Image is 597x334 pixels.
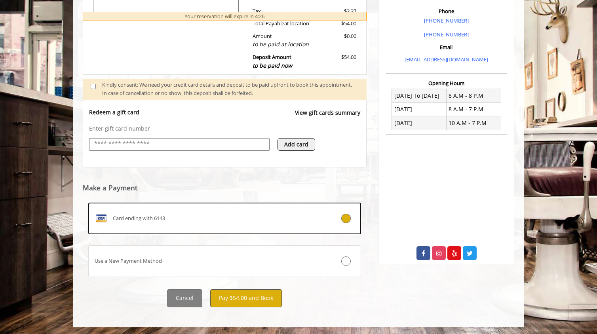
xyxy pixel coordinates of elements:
[392,102,447,116] td: [DATE]
[113,214,165,222] span: Card ending with 6143
[319,7,356,15] div: $3.37
[392,89,447,102] td: [DATE] To [DATE]
[278,138,315,151] button: Add card
[392,116,447,130] td: [DATE]
[424,31,469,38] a: [PHONE_NUMBER]
[88,245,361,277] label: Use a New Payment Method
[89,125,360,133] p: Enter gift card number
[83,12,367,21] div: Your reservation will expire in 4:26
[284,20,309,27] span: at location
[167,289,202,307] button: Cancel
[102,81,359,97] div: Kindly consent: We need your credit card details and deposit to be paid upfront to book this appo...
[424,17,469,24] a: [PHONE_NUMBER]
[253,53,292,69] b: Deposit Amount
[386,80,507,86] h3: Opening Hours
[405,56,488,63] a: [EMAIL_ADDRESS][DOMAIN_NAME]
[247,19,320,28] div: Total Payable
[247,7,320,15] div: Tax
[446,116,501,130] td: 10 A.M - 7 P.M
[247,32,320,49] div: Amount
[446,89,501,102] td: 8 A.M - 8 P.M
[319,32,356,49] div: $0.00
[210,289,282,307] button: Pay $54.00 and Book
[89,108,139,116] p: Redeem a gift card
[319,19,356,28] div: $54.00
[319,53,356,70] div: $54.00
[95,212,107,225] img: VISA
[83,184,137,192] label: Make a Payment
[388,44,505,50] h3: Email
[253,62,292,69] span: to be paid now
[89,257,315,265] div: Use a New Payment Method
[446,102,501,116] td: 8 A.M - 7 P.M
[295,108,360,125] a: View gift cards summary
[388,8,505,14] h3: Phone
[253,40,314,49] div: to be paid at location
